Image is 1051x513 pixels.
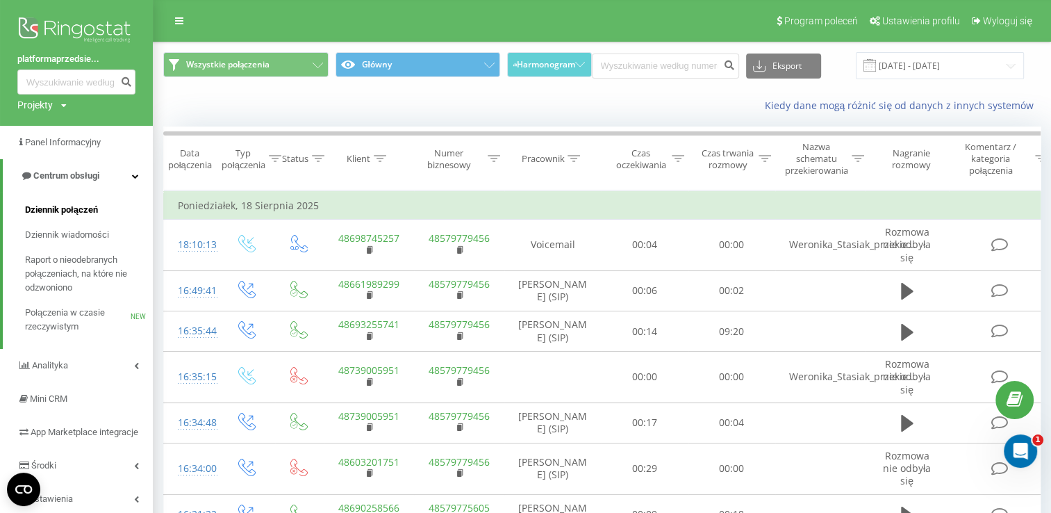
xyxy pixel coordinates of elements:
td: 00:29 [602,443,688,494]
div: Typ połączenia [222,147,265,171]
img: Ringostat logo [17,14,135,49]
td: [PERSON_NAME] (SIP) [504,443,602,494]
a: 48579779456 [429,409,490,423]
a: 48579779456 [429,231,490,245]
div: Klient [347,153,370,165]
span: Dziennik wiadomości [25,228,109,242]
div: Status [282,153,308,165]
div: Pracownik [521,153,564,165]
td: 00:02 [688,270,775,311]
td: 00:00 [688,220,775,271]
a: 48579779456 [429,455,490,469]
a: 48579779456 [429,277,490,291]
td: 00:00 [688,352,775,403]
span: Weronika_Stasiak_przekie... [789,370,916,383]
span: Mini CRM [30,393,67,404]
a: Kiedy dane mogą różnić się od danych z innych systemów [764,99,1041,112]
span: Rozmowa nie odbyła się [883,225,931,263]
a: Dziennik wiadomości [25,222,153,247]
div: Czas oczekiwania [613,147,668,171]
span: Analityka [32,360,68,370]
input: Wyszukiwanie według numeru [17,70,135,95]
button: Harmonogram [507,52,591,77]
button: Główny [336,52,501,77]
td: 00:04 [688,402,775,443]
td: Voicemail [504,220,602,271]
a: Raport o nieodebranych połączeniach, na które nie odzwoniono [25,247,153,300]
td: 00:00 [688,443,775,494]
a: 48579779456 [429,318,490,331]
div: Nagranie rozmowy [877,147,945,171]
span: Ustawienia profilu [882,15,960,26]
td: 00:04 [602,220,688,271]
a: platformaprzedsie... [17,52,135,66]
span: Dziennik połączeń [25,203,98,217]
td: [PERSON_NAME] (SIP) [504,270,602,311]
div: 18:10:13 [178,231,206,259]
a: Centrum obsługi [3,159,153,193]
a: 48739005951 [338,409,399,423]
td: [PERSON_NAME] (SIP) [504,402,602,443]
div: Nazwa schematu przekierowania [785,141,848,177]
span: Centrum obsługi [33,170,99,181]
span: Program poleceń [784,15,858,26]
span: Połączenia w czasie rzeczywistym [25,306,131,334]
td: [PERSON_NAME] (SIP) [504,311,602,352]
a: Połączenia w czasie rzeczywistymNEW [25,300,153,339]
div: 16:49:41 [178,277,206,304]
td: 00:17 [602,402,688,443]
div: Projekty [17,98,53,112]
a: 48693255741 [338,318,399,331]
a: 48579779456 [429,364,490,377]
span: Środki [31,460,56,471]
div: Data połączenia [164,147,215,171]
a: 48698745257 [338,231,399,245]
iframe: Intercom live chat [1004,434,1037,468]
span: Rozmowa nie odbyła się [883,449,931,487]
div: 16:34:00 [178,455,206,482]
a: 48603201751 [338,455,399,469]
span: 1 [1032,434,1043,446]
td: 00:00 [602,352,688,403]
div: 16:35:44 [178,318,206,345]
span: Rozmowa nie odbyła się [883,357,931,396]
div: 16:34:48 [178,409,206,437]
button: Wszystkie połączenia [163,52,329,77]
span: App Marketplace integracje [31,427,138,437]
span: Ustawienia [29,494,73,504]
input: Wyszukiwanie według numeru [592,54,739,79]
span: Panel Informacyjny [25,137,101,147]
div: Czas trwania rozmowy [700,147,755,171]
span: Wyloguj się [983,15,1032,26]
div: Numer biznesowy [414,147,485,171]
td: 00:06 [602,270,688,311]
a: 48739005951 [338,364,399,377]
button: Open CMP widget [7,473,40,506]
a: Dziennik połączeń [25,197,153,222]
div: Komentarz / kategoria połączenia [950,141,1032,177]
span: Wszystkie połączenia [186,59,270,70]
span: Raport o nieodebranych połączeniach, na które nie odzwoniono [25,253,146,295]
span: Weronika_Stasiak_przekie... [789,238,916,251]
span: Harmonogram [517,60,575,70]
a: 48661989299 [338,277,399,291]
td: 00:14 [602,311,688,352]
div: 16:35:15 [178,364,206,391]
button: Eksport [746,54,821,79]
td: 09:20 [688,311,775,352]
